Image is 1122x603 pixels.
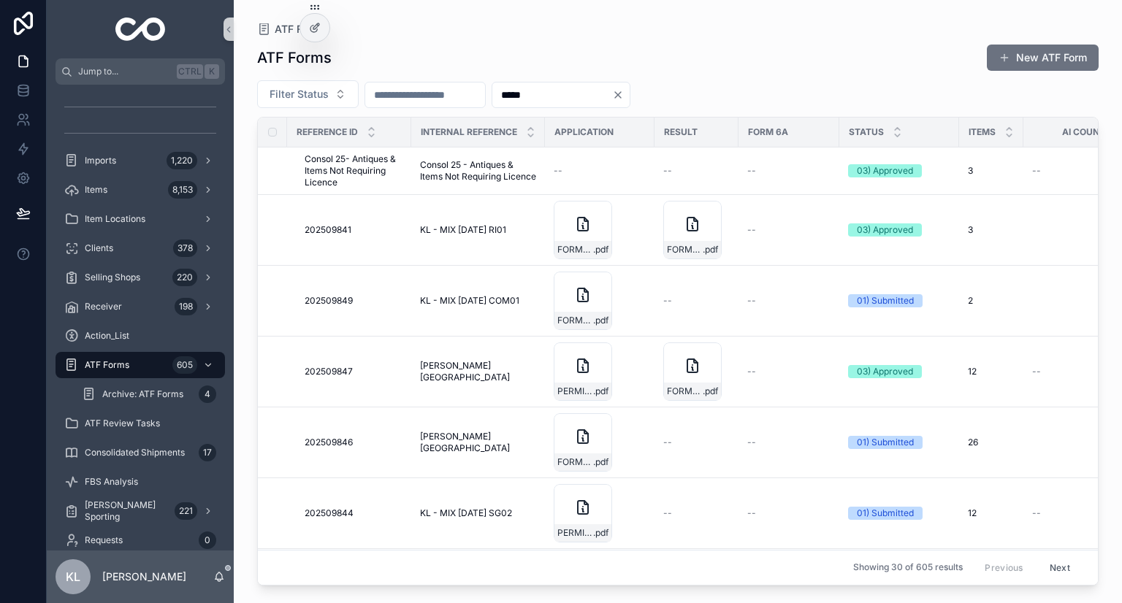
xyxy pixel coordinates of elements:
[1032,507,1041,519] span: --
[305,366,353,377] span: 202509847
[968,507,1015,519] a: 12
[420,431,536,454] span: [PERSON_NAME][GEOGRAPHIC_DATA]
[420,224,506,236] span: KL - MIX [DATE] RI01
[857,507,914,520] div: 01) Submitted
[663,437,730,448] a: --
[968,224,973,236] span: 3
[85,272,140,283] span: Selling Shops
[663,507,730,519] a: --
[85,447,185,458] span: Consolidated Shipments
[420,507,512,519] span: KL - MIX [DATE] SG02
[1062,126,1105,138] span: AI Count
[78,66,171,77] span: Jump to...
[747,295,756,307] span: --
[85,184,107,196] span: Items
[663,201,730,259] a: FORM6PARTI-APPROVED-KL---MIX-[DATE]-RI01.pdf
[703,385,718,397] span: .pdf
[56,469,225,495] a: FBS Analysis
[593,527,608,539] span: .pdf
[667,385,703,397] span: FORM6PARTI-APPROVED-[PERSON_NAME][GEOGRAPHIC_DATA]-RI01
[305,295,353,307] span: 202509849
[56,293,225,320] a: Receiver198
[554,126,614,138] span: Application
[848,164,950,177] a: 03) Approved
[172,269,197,286] div: 220
[747,295,831,307] a: --
[968,165,1015,177] a: 3
[85,499,169,523] span: [PERSON_NAME] Sporting
[47,85,234,550] div: scrollable content
[73,381,225,407] a: Archive: ATF Forms4
[848,294,950,307] a: 01) Submitted
[747,366,831,377] a: --
[747,507,756,519] span: --
[168,181,197,199] div: 8,153
[199,531,216,549] div: 0
[593,315,608,326] span: .pdf
[85,301,122,312] span: Receiver
[305,437,402,448] a: 202509846
[56,527,225,553] a: Requests0
[56,177,225,203] a: Items8,153
[56,264,225,291] a: Selling Shops220
[257,80,359,108] button: Select Button
[663,342,730,401] a: FORM6PARTI-APPROVED-[PERSON_NAME][GEOGRAPHIC_DATA]-RI01.pdf
[663,295,672,307] span: --
[857,164,913,177] div: 03) Approved
[297,126,358,138] span: Reference ID
[703,244,718,256] span: .pdf
[56,206,225,232] a: Item Locations
[593,385,608,397] span: .pdf
[747,437,756,448] span: --
[305,507,402,519] a: 202509844
[85,330,129,342] span: Action_List
[968,437,1015,448] a: 26
[987,45,1099,71] a: New ATF Form
[968,437,978,448] span: 26
[420,507,536,519] a: KL - MIX [DATE] SG02
[848,436,950,449] a: 01) Submitted
[173,239,197,257] div: 378
[968,507,977,519] span: 12
[420,360,536,383] a: [PERSON_NAME][GEOGRAPHIC_DATA]
[305,224,351,236] span: 202509841
[663,437,672,448] span: --
[557,527,593,539] span: PERMIT-PENDING-FORM6PARTI-PENDING-RESEARCH-KL---MIX-[DATE]-SG02.pdf
[857,436,914,449] div: 01) Submitted
[848,365,950,378] a: 03) Approved
[663,165,672,177] span: --
[554,165,562,177] span: --
[305,224,402,236] a: 202509841
[305,153,402,188] span: Consol 25- Antiques & Items Not Requiring Licence
[167,152,197,169] div: 1,220
[420,224,536,236] a: KL - MIX [DATE] RI01
[199,385,216,403] div: 4
[175,298,197,315] div: 198
[257,47,332,68] h1: ATF Forms
[85,242,113,254] span: Clients
[56,323,225,349] a: Action_List
[56,410,225,437] a: ATF Review Tasks
[968,295,1015,307] a: 2
[857,223,913,237] div: 03) Approved
[56,352,225,378] a: ATF Forms605
[305,295,402,307] a: 202509849
[593,244,608,256] span: .pdf
[747,224,831,236] a: --
[857,365,913,378] div: 03) Approved
[554,413,646,472] a: FORM6PARTI-SUBMITTED-[PERSON_NAME][GEOGRAPHIC_DATA]-RI01.pdf
[554,201,646,259] a: FORM6PARTI-SUBMITTED-KL---MIX-[DATE]-RI01.pdf
[305,437,353,448] span: 202509846
[554,342,646,401] a: PERMIT-PENDING-FORM6PARTI-PENDING-RESEARCH-[PERSON_NAME][GEOGRAPHIC_DATA]-RI02.pdf
[177,64,203,79] span: Ctrl
[175,502,197,520] div: 221
[257,22,326,37] a: ATF Forms
[420,295,519,307] span: KL - MIX [DATE] COM01
[664,126,698,138] span: Result
[612,89,630,101] button: Clear
[420,159,536,183] a: Consol 25 - Antiques & Items Not Requiring Licence
[85,155,116,166] span: Imports
[421,126,517,138] span: Internal Reference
